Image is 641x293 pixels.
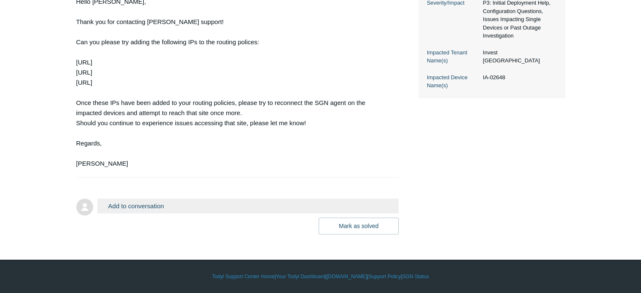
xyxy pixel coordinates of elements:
dd: Invest [GEOGRAPHIC_DATA] [479,48,557,65]
a: SGN Status [402,273,429,280]
dt: Impacted Tenant Name(s) [427,48,479,65]
button: Mark as solved [319,218,399,234]
a: [DOMAIN_NAME] [327,273,367,280]
dt: Impacted Device Name(s) [427,73,479,90]
a: Your Todyl Dashboard [276,273,325,280]
dd: IA-02648 [479,73,557,82]
div: | | | | [76,273,565,280]
button: Add to conversation [97,199,399,213]
a: Todyl Support Center Home [212,273,274,280]
a: Support Policy [368,273,401,280]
